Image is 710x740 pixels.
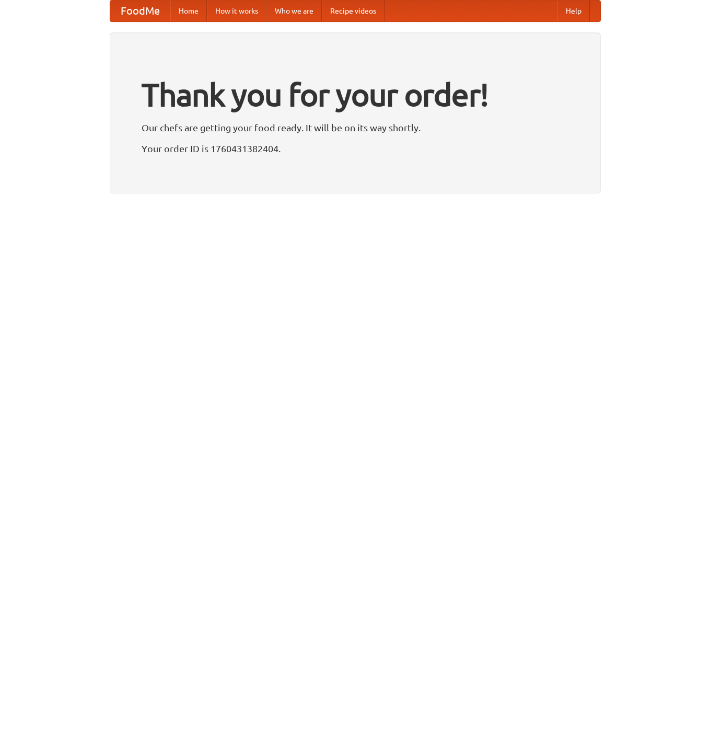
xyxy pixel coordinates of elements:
a: Home [170,1,207,21]
p: Your order ID is 1760431382404. [142,141,569,156]
a: Help [557,1,590,21]
p: Our chefs are getting your food ready. It will be on its way shortly. [142,120,569,135]
a: FoodMe [110,1,170,21]
a: How it works [207,1,266,21]
a: Who we are [266,1,322,21]
h1: Thank you for your order! [142,70,569,120]
a: Recipe videos [322,1,385,21]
